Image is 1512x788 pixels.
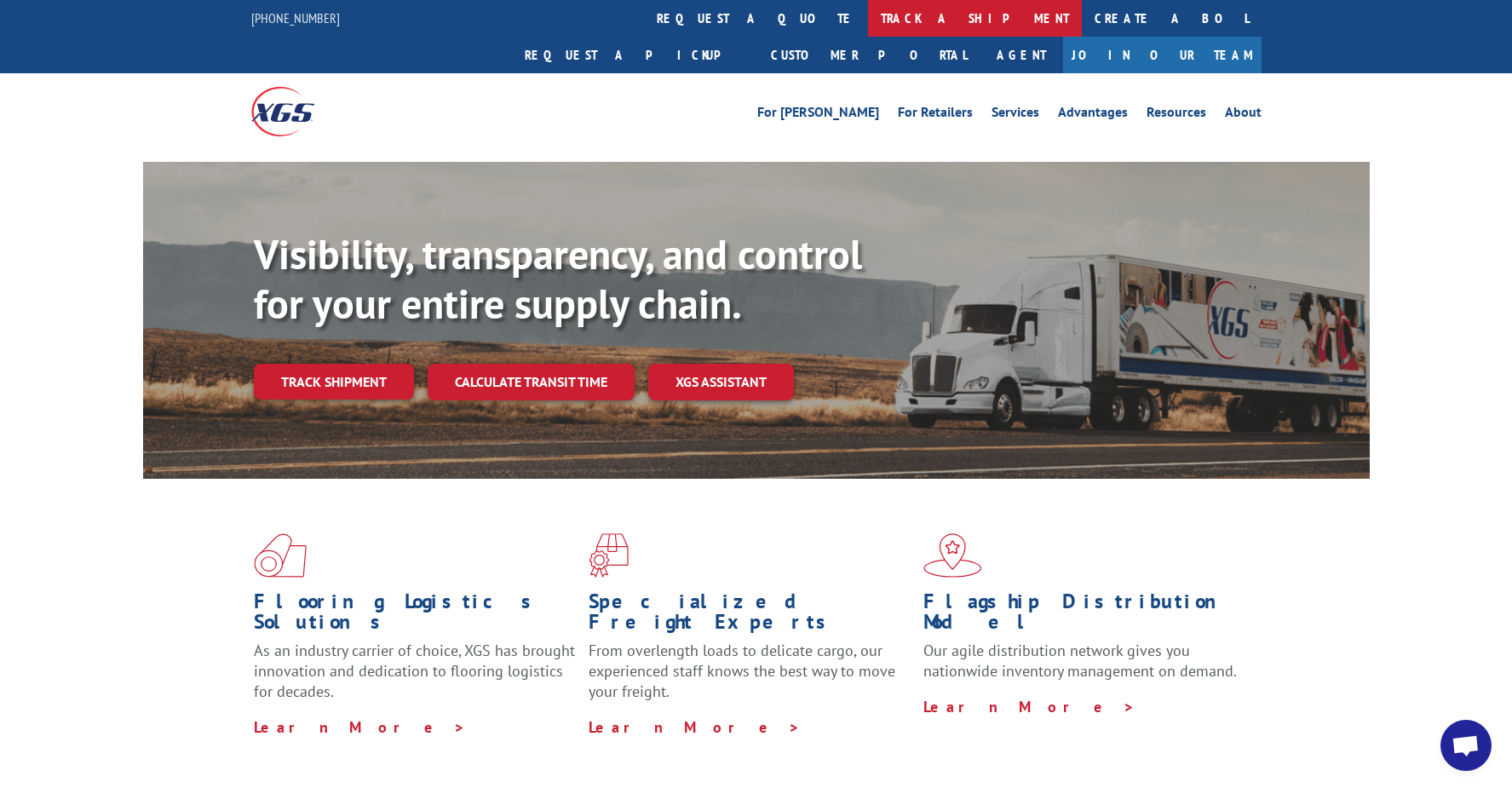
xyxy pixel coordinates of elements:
a: Join Our Team [1063,37,1262,73]
a: Request a pickup [512,37,758,73]
img: xgs-icon-flagship-distribution-model-red [923,533,982,578]
a: Resources [1147,106,1206,124]
a: Advantages [1058,106,1128,124]
a: For [PERSON_NAME] [757,106,879,124]
a: Track shipment [254,364,414,400]
a: Calculate transit time [428,364,635,400]
p: From overlength loads to delicate cargo, our experienced staff knows the best way to move your fr... [589,641,911,716]
a: Services [992,106,1039,124]
a: Learn More > [589,717,801,737]
h1: Flooring Logistics Solutions [254,591,576,641]
a: [PHONE_NUMBER] [251,9,340,26]
h1: Flagship Distribution Model [923,591,1245,641]
img: xgs-icon-focused-on-flooring-red [589,533,629,578]
a: About [1225,106,1262,124]
span: As an industry carrier of choice, XGS has brought innovation and dedication to flooring logistics... [254,641,575,701]
a: For Retailers [898,106,973,124]
a: XGS ASSISTANT [648,364,794,400]
span: Our agile distribution network gives you nationwide inventory management on demand. [923,641,1237,681]
a: Learn More > [923,697,1135,716]
a: Learn More > [254,717,466,737]
div: Open chat [1440,720,1492,771]
img: xgs-icon-total-supply-chain-intelligence-red [254,533,307,578]
a: Customer Portal [758,37,980,73]
a: Agent [980,37,1063,73]
h1: Specialized Freight Experts [589,591,911,641]
b: Visibility, transparency, and control for your entire supply chain. [254,227,862,330]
